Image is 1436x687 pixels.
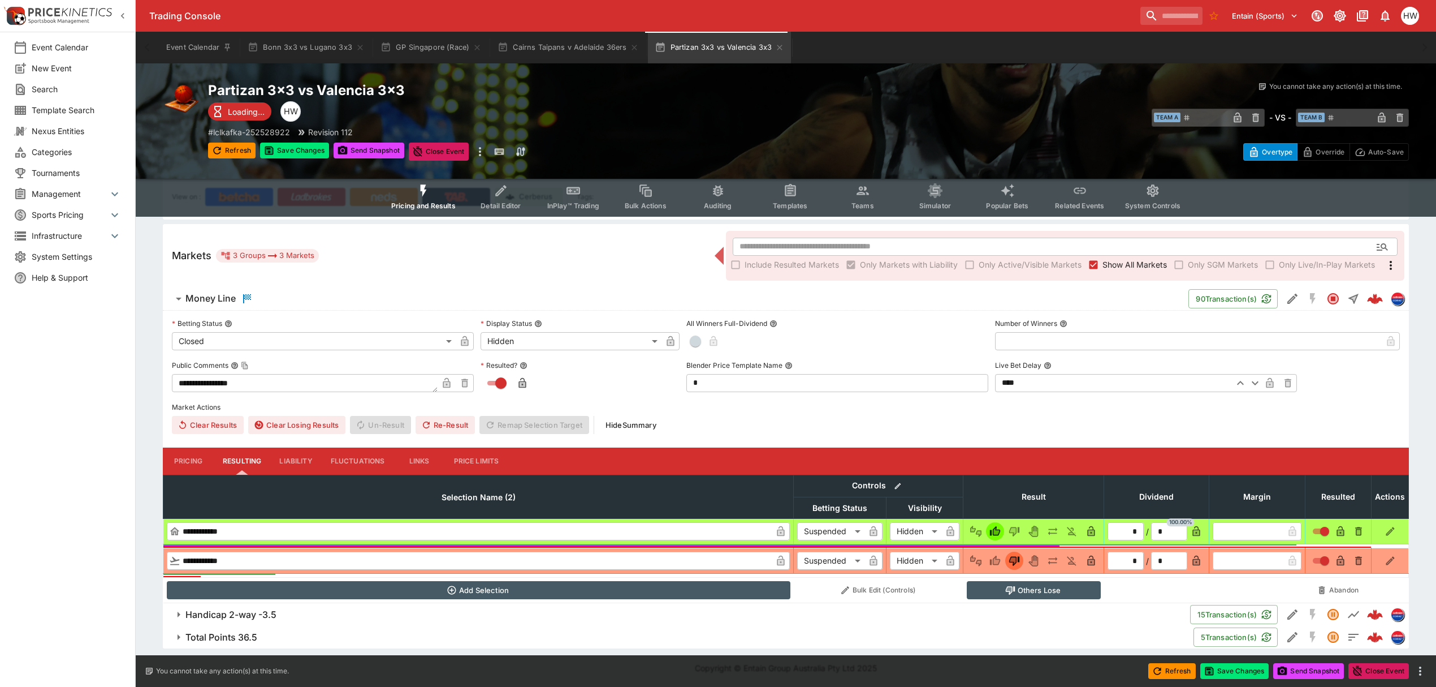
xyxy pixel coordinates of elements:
span: Auditing [704,201,732,210]
span: Betting Status [800,501,880,515]
button: Bulk edit [890,479,905,493]
span: Selection Name (2) [429,491,528,504]
span: Detail Editor [481,201,521,210]
span: Tournaments [32,167,122,179]
div: Suspended [797,552,864,570]
button: Bulk Edit (Controls) [797,581,960,599]
button: Clear Results [172,416,244,434]
button: Win [986,522,1004,540]
button: GP Singapore (Race) [374,32,488,63]
button: Live Bet Delay [1044,362,1052,370]
img: PriceKinetics [28,8,112,16]
button: Select Tenant [1225,7,1305,25]
div: 3 Groups 3 Markets [220,249,314,263]
span: Help & Support [32,272,122,284]
button: Event Calendar [159,32,239,63]
button: Documentation [1352,6,1373,26]
h6: Money Line [185,293,236,304]
span: Pricing and Results [391,201,456,210]
svg: More [1384,259,1398,272]
button: SGM Disabled [1303,627,1323,647]
button: Void [1024,552,1043,570]
div: Event type filters [382,177,1190,217]
span: Event Calendar [32,41,122,53]
span: InPlay™ Trading [547,201,599,210]
button: Number of Winners [1059,320,1067,328]
img: logo-cerberus--red.svg [1367,607,1383,622]
button: Push [1044,522,1062,540]
div: a0a39af7-e5a0-4a1a-ac2a-e6fec8faef67 [1367,629,1383,645]
p: Resulted? [481,360,517,370]
span: Team A [1154,113,1180,122]
button: Close Event [1348,663,1409,679]
div: Suspended [797,522,864,540]
button: Abandon [1309,581,1368,599]
span: Only Active/Visible Markets [979,259,1082,270]
span: Template Search [32,104,122,116]
span: Visibility [896,501,954,515]
button: Send Snapshot [1273,663,1344,679]
button: Refresh [1148,663,1196,679]
button: SGM Disabled [1303,604,1323,625]
button: Closed [1323,289,1343,309]
span: Team B [1298,113,1325,122]
button: Win [986,552,1004,570]
p: You cannot take any action(s) at this time. [156,666,289,676]
button: Totals [1343,627,1364,647]
button: Cairns Taipans v Adelaide 36ers [491,32,646,63]
button: No Bookmarks [1205,7,1223,25]
button: Pricing [163,448,214,475]
span: Only Live/In-Play Markets [1279,259,1375,270]
button: Suspended [1323,604,1343,625]
button: Toggle light/dark mode [1330,6,1350,26]
img: lclkafka [1391,293,1404,305]
img: logo-cerberus--red.svg [1367,291,1383,307]
span: Categories [32,146,122,158]
img: basketball.png [163,81,199,118]
span: System Settings [32,251,122,263]
svg: Closed [1326,292,1340,306]
button: Public CommentsCopy To Clipboard [231,362,239,370]
button: Links [394,448,445,475]
button: Connected to PK [1307,6,1327,26]
button: Auto-Save [1350,143,1409,161]
button: Refresh [208,143,256,158]
p: Overtype [1262,146,1292,158]
span: Search [32,83,122,95]
p: Copy To Clipboard [208,126,290,138]
button: All Winners Full-Dividend [769,320,777,328]
div: Harry Walker [280,101,301,122]
span: Only SGM Markets [1188,259,1258,270]
button: Re-Result [416,416,475,434]
span: Nexus Entities [32,125,122,137]
h6: Total Points 36.5 [185,632,257,643]
button: Partizan 3x3 vs Valencia 3x3 [648,32,791,63]
img: logo-cerberus--red.svg [1367,629,1383,645]
div: Harrison Walker [1401,7,1419,25]
div: Trading Console [149,10,1136,22]
th: Margin [1209,475,1305,518]
p: Display Status [481,319,532,328]
button: Harrison Walker [1398,3,1422,28]
h5: Markets [172,249,211,262]
div: lclkafka [1391,292,1404,306]
button: Override [1297,143,1350,161]
th: Result [963,475,1104,518]
button: Money Line [163,287,1188,310]
button: more [1413,664,1427,678]
button: Close Event [409,143,469,161]
span: Un-Result [350,416,410,434]
div: lclkafka [1391,608,1404,621]
button: Eliminated In Play [1063,552,1081,570]
img: Sportsbook Management [28,19,89,24]
div: 9b4f8bf1-d576-4e11-a155-a18ad9177508 [1367,607,1383,622]
h6: - VS - [1269,111,1291,123]
div: / [1146,555,1149,567]
button: Others Lose [967,581,1101,599]
button: Eliminated In Play [1063,522,1081,540]
div: lclkafka [1391,630,1404,644]
label: Market Actions [172,399,1400,416]
img: lclkafka [1391,608,1404,621]
svg: Suspended [1326,630,1340,644]
p: Blender Price Template Name [686,360,782,370]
